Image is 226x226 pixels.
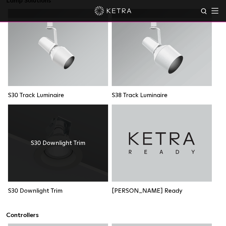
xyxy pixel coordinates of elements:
a: S30 Downlight Trim S30 Downlight Trim [8,105,108,191]
div: [PERSON_NAME] Ready [112,187,212,195]
h4: S30 Downlight Trim [31,138,85,148]
div: Controllers [6,212,220,219]
div: S30 Downlight Trim [8,187,108,195]
div: S30 Track Luminaire [8,92,108,99]
a: S30 Track Luminaire Lumen Output:1100Colors:White / BlackBeam Angles:15° / 25° / 40° / 60° / 90°W... [8,9,108,95]
div: S38 Track Luminaire [112,92,212,99]
a: S38 Track Luminaire Lumen Output:1100Colors:White / BlackBeam Angles:10° / 25° / 40° / 60°Wattage... [112,9,212,95]
img: search icon [200,8,208,15]
img: Hamburger%20Nav.svg [212,8,218,14]
img: ketra-logo-2019-white [95,6,131,15]
a: [PERSON_NAME] Ready [PERSON_NAME] Ready [112,105,212,191]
